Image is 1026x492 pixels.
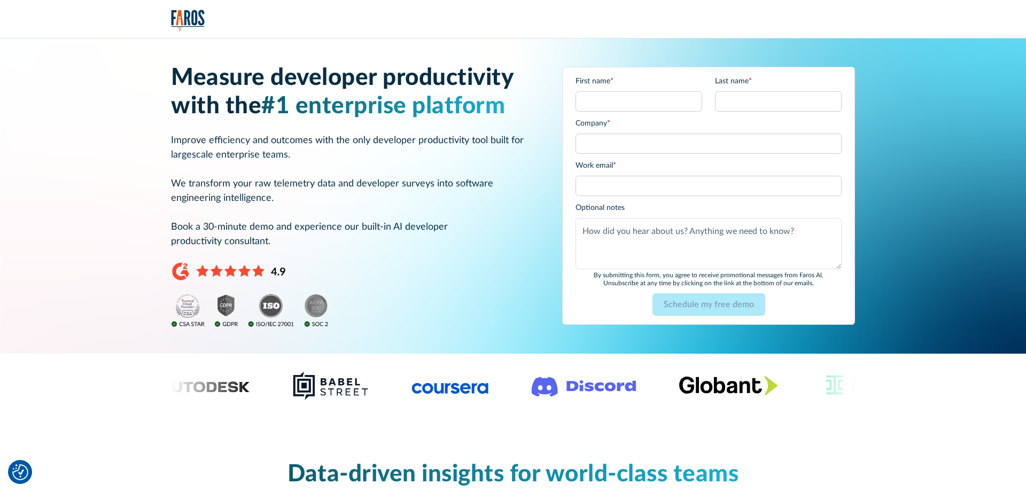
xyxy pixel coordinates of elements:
h1: Measure developer productivity with the [171,64,537,121]
img: Globant's logo [679,376,778,395]
label: Optional notes [576,202,842,214]
label: Company [576,118,842,129]
img: Revisit consent button [12,464,28,480]
span: #1 enterprise platform [261,95,505,118]
label: Last name [715,76,842,87]
div: By submitting this form, you agree to receive promotional messages from Faros Al. Unsubscribe at ... [576,271,842,287]
p: Improve efficiency and outcomes with the only developer productivity tool built for largescale en... [171,134,537,249]
img: Logo of the communication platform Discord. [532,374,636,397]
input: Schedule my free demo [652,293,765,316]
label: First name [576,76,702,87]
img: Logo of the analytics and reporting company Faros. [171,10,205,32]
img: Logo of the online learning platform Coursera. [412,377,489,394]
img: Babel Street logo png [292,371,369,401]
a: home [171,10,205,32]
span: Data-driven insights for world-class teams [287,463,739,486]
button: Cookie Settings [12,464,28,480]
label: Work email [576,160,842,171]
form: Email Form [576,76,842,316]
